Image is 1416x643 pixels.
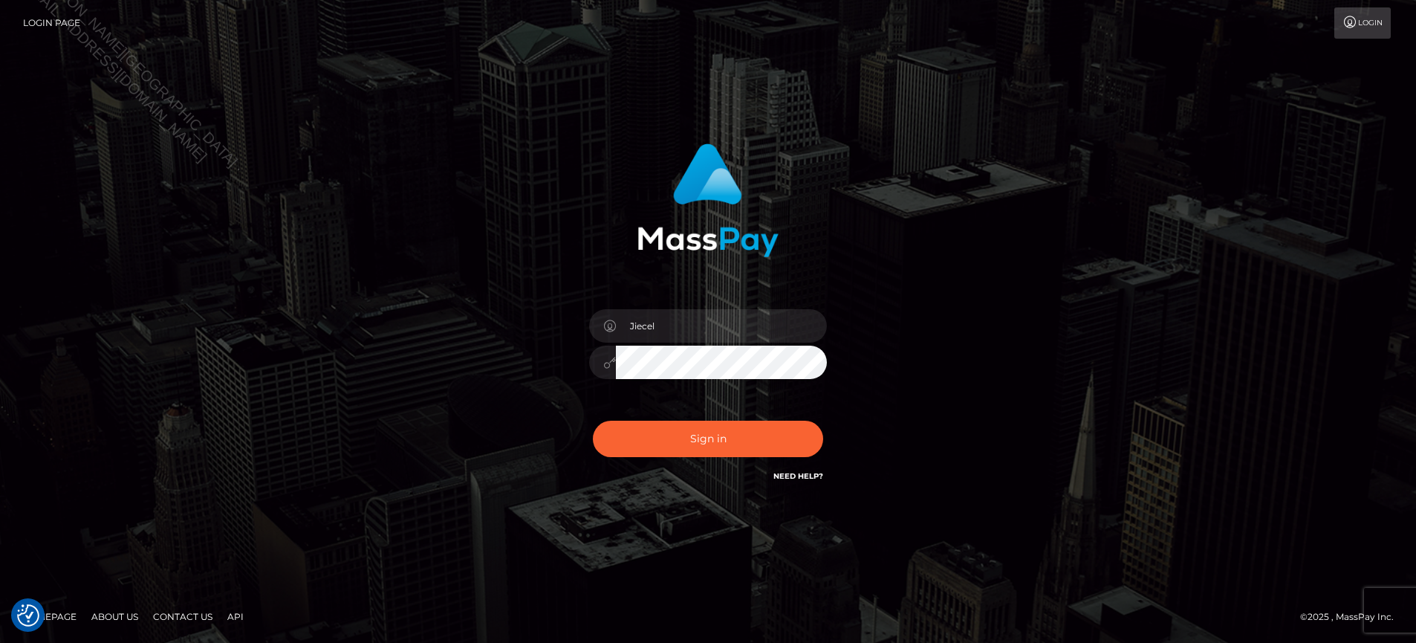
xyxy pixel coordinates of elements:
a: About Us [85,605,144,628]
button: Sign in [593,421,823,457]
a: Login [1334,7,1391,39]
a: Homepage [16,605,82,628]
input: Username... [616,309,827,343]
img: Revisit consent button [17,604,39,627]
a: Need Help? [773,471,823,481]
button: Consent Preferences [17,604,39,627]
a: Login Page [23,7,80,39]
a: API [221,605,250,628]
img: MassPay Login [637,143,779,257]
a: Contact Us [147,605,218,628]
div: © 2025 , MassPay Inc. [1300,609,1405,625]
